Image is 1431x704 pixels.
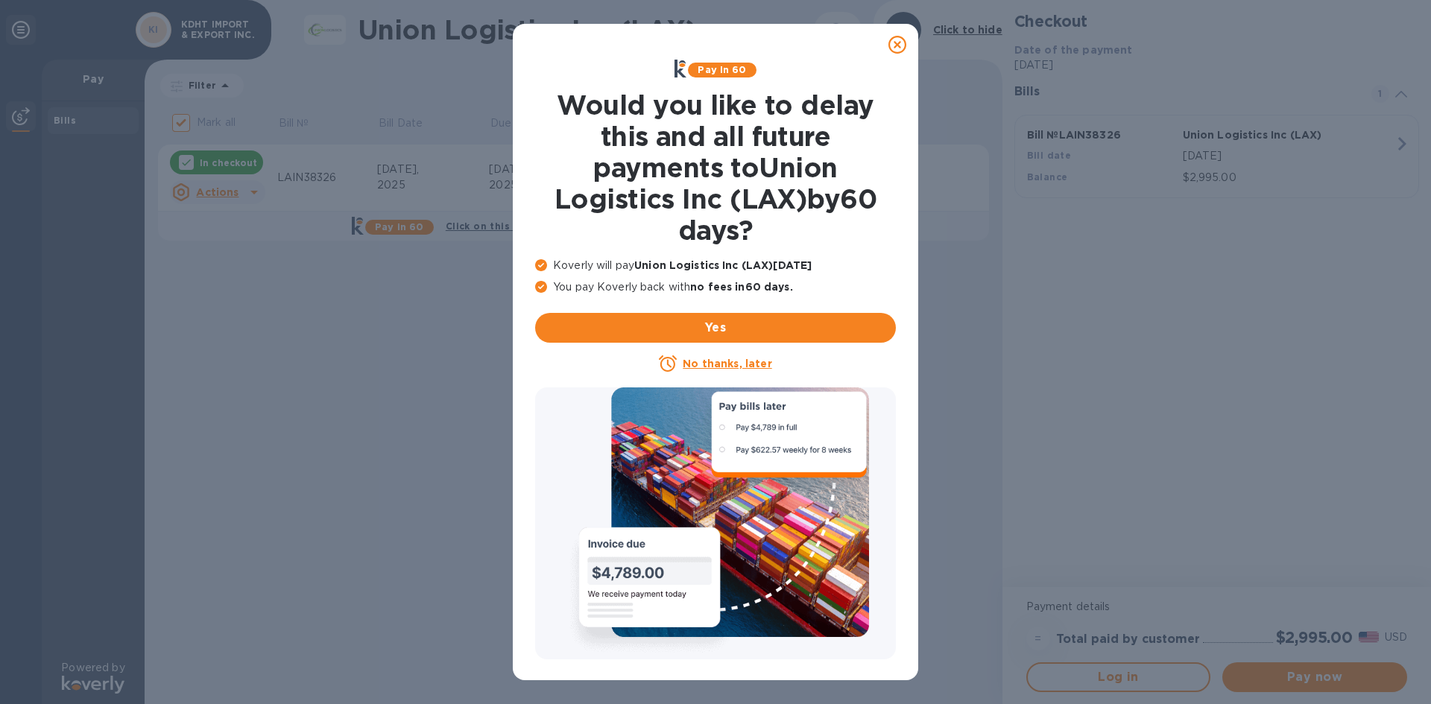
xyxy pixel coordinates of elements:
b: Pay in 60 [698,64,746,75]
b: Union Logistics Inc (LAX) [DATE] [634,259,812,271]
span: Yes [547,319,884,337]
u: No thanks, later [683,358,771,370]
p: Koverly will pay [535,258,896,273]
h1: Would you like to delay this and all future payments to Union Logistics Inc (LAX) by 60 days ? [535,89,896,246]
b: no fees in 60 days . [690,281,792,293]
button: Yes [535,313,896,343]
p: You pay Koverly back with [535,279,896,295]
